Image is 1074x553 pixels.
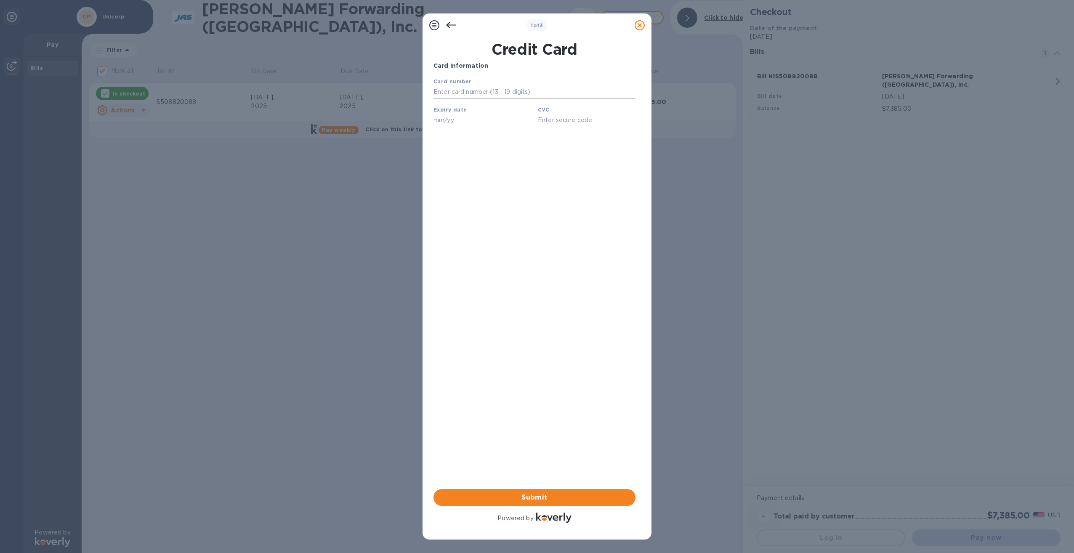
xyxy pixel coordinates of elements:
span: Submit [440,492,629,502]
span: 1 [531,22,533,29]
img: Logo [536,513,572,523]
b: of 3 [531,22,543,29]
p: Powered by [497,514,533,523]
button: Submit [433,489,635,506]
b: Card Information [433,62,488,69]
h1: Credit Card [430,40,639,58]
iframe: Your browser does not support iframes [433,77,635,129]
